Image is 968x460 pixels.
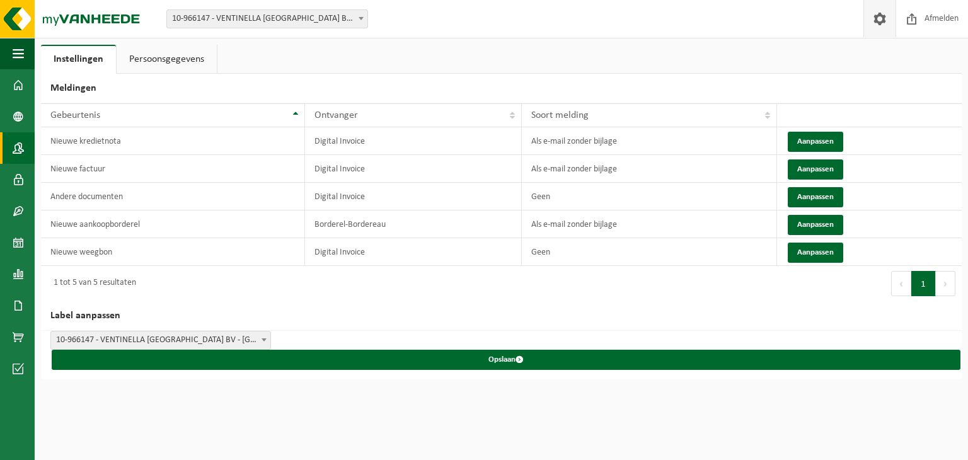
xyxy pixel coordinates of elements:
span: 10-966147 - VENTINELLA BELGIUM BV - KORTRIJK [166,9,368,28]
button: Previous [891,271,911,296]
td: Geen [522,238,777,266]
span: 10-966147 - VENTINELLA BELGIUM BV - KORTRIJK [167,10,367,28]
h2: Label aanpassen [41,301,962,331]
td: Als e-mail zonder bijlage [522,210,777,238]
td: Nieuwe weegbon [41,238,305,266]
button: Aanpassen [788,243,843,263]
td: Geen [522,183,777,210]
td: Digital Invoice [305,183,522,210]
button: Next [936,271,955,296]
button: Aanpassen [788,159,843,180]
div: 1 tot 5 van 5 resultaten [47,272,136,295]
button: Opslaan [52,350,960,370]
button: Aanpassen [788,187,843,207]
td: Nieuwe aankoopborderel [41,210,305,238]
td: Andere documenten [41,183,305,210]
a: Persoonsgegevens [117,45,217,74]
a: Instellingen [41,45,116,74]
span: Gebeurtenis [50,110,100,120]
td: Als e-mail zonder bijlage [522,127,777,155]
td: Als e-mail zonder bijlage [522,155,777,183]
span: Soort melding [531,110,589,120]
button: Aanpassen [788,132,843,152]
span: 10-966147 - VENTINELLA BELGIUM BV - KORTRIJK [51,331,270,349]
button: Aanpassen [788,215,843,235]
button: 1 [911,271,936,296]
span: Ontvanger [314,110,358,120]
span: 10-966147 - VENTINELLA BELGIUM BV - KORTRIJK [50,331,271,350]
td: Nieuwe factuur [41,155,305,183]
h2: Meldingen [41,74,962,103]
td: Digital Invoice [305,155,522,183]
td: Borderel-Bordereau [305,210,522,238]
td: Nieuwe kredietnota [41,127,305,155]
td: Digital Invoice [305,127,522,155]
td: Digital Invoice [305,238,522,266]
